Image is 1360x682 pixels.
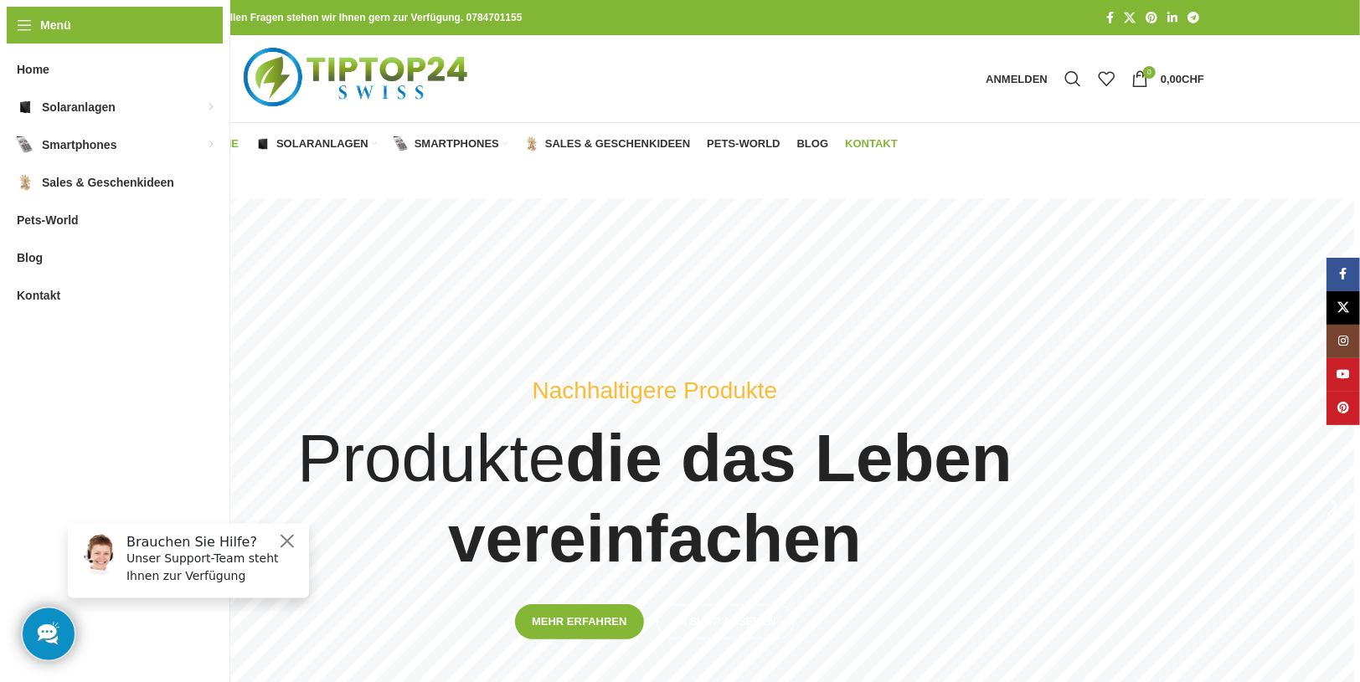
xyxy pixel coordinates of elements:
span: Smartphones [42,130,116,160]
a: Im Shop ansehen [657,604,795,639]
a: Suche [1056,62,1090,95]
span: Menü [40,16,71,34]
img: Sales & Geschenkideen [17,174,33,191]
img: Customer service [23,23,65,65]
a: Instagram Social Link [1327,325,1360,358]
span: 0 [1143,66,1156,79]
span: Blog [17,243,43,273]
a: Facebook Social Link [1101,7,1119,29]
span: Kontakt [845,137,898,151]
h6: Brauchen Sie Hilfe? [72,23,245,39]
span: Im Shop ansehen [675,615,776,628]
img: Tiptop24 Nachhaltige & Faire Produkte [206,35,510,122]
span: Smartphones [415,137,499,151]
a: Telegram Social Link [1182,7,1204,29]
a: YouTube Social Link [1327,358,1360,392]
bdi: 0,00 [1161,73,1204,85]
span: Solaranlagen [42,92,116,122]
img: Solaranlagen [255,136,270,151]
a: X Social Link [1327,291,1360,325]
span: Sales & Geschenkideen [545,137,690,151]
p: Unser Support-Team steht Ihnen zur Verfügung [72,39,245,74]
button: Close [223,21,243,41]
a: Facebook Social Link [1327,258,1360,291]
span: Sales & Geschenkideen [42,167,174,197]
a: Blog [797,127,829,161]
h4: Produkte [156,418,1154,579]
span: CHF [1182,73,1204,85]
a: Logo der Website [206,71,510,85]
img: Solaranlagen [17,99,33,115]
a: LinkedIn Social Link [1162,7,1182,29]
a: X Social Link [1119,7,1141,29]
b: die das Leben vereinfachen [448,421,1012,576]
div: Next slide [1312,485,1354,527]
img: Smartphones [17,136,33,153]
div: Hauptnavigation [198,127,906,161]
a: Anmelden [977,62,1056,95]
span: Pets-World [17,205,79,235]
span: Kontakt [17,280,60,310]
span: Solaranlagen [276,137,368,151]
img: Smartphones [394,136,409,151]
span: Anmelden [986,74,1048,85]
a: Pinterest Social Link [1141,7,1162,29]
span: Blog [797,137,829,151]
div: Nachhaltigere Produkte [533,372,778,410]
a: Pets-World [707,127,780,161]
span: Home [17,54,49,85]
a: Sales & Geschenkideen [524,127,690,161]
a: Solaranlagen [255,127,377,161]
div: Meine Wunschliste [1090,62,1123,95]
strong: Bei allen Fragen stehen wir Ihnen gern zur Verfügung. 0784701155 [206,12,522,23]
span: Mehr erfahren [532,615,626,628]
a: Smartphones [394,127,507,161]
img: Sales & Geschenkideen [524,136,539,151]
a: Kontakt [845,127,898,161]
a: Mehr erfahren [515,604,643,639]
a: Pinterest Social Link [1327,392,1360,425]
span: Pets-World [707,137,780,151]
a: 0 0,00CHF [1123,62,1213,95]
